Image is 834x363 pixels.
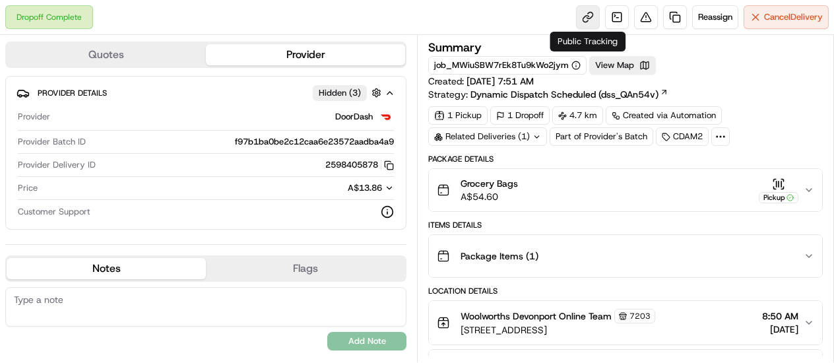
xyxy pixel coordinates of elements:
span: Grocery Bags [461,177,518,190]
button: Flags [206,258,405,279]
div: Items Details [428,220,823,230]
button: 2598405878 [325,159,394,171]
button: Grocery BagsA$54.60Pickup [429,169,822,211]
span: Customer Support [18,206,90,218]
span: [DATE] 7:51 AM [466,75,534,87]
span: Woolworths Devonport Online Team [461,310,612,323]
span: [STREET_ADDRESS] [461,323,655,337]
span: [DATE] [762,323,798,336]
button: Hidden (3) [313,84,385,101]
span: 8:50 AM [762,310,798,323]
div: CDAM2 [656,127,709,146]
button: A$13.86 [278,182,394,194]
span: Provider [18,111,50,123]
span: Provider Delivery ID [18,159,96,171]
div: 1 Pickup [428,106,488,125]
img: doordash_logo_v2.png [378,109,394,125]
span: Provider Batch ID [18,136,86,148]
div: Strategy: [428,88,668,101]
span: Created: [428,75,534,88]
span: Reassign [698,11,732,23]
span: Cancel Delivery [764,11,823,23]
span: A$13.86 [348,182,382,193]
h3: Summary [428,42,482,53]
div: Related Deliveries (1) [428,127,547,146]
div: Location Details [428,286,823,296]
div: Public Tracking [550,32,625,51]
button: Package Items (1) [429,235,822,277]
span: Dynamic Dispatch Scheduled (dss_QAn54v) [470,88,658,101]
a: Created via Automation [606,106,722,125]
button: Woolworths Devonport Online Team7203[STREET_ADDRESS]8:50 AM[DATE] [429,301,822,345]
button: Provider [206,44,405,65]
span: A$54.60 [461,190,518,203]
span: 7203 [629,311,651,321]
div: 4.7 km [552,106,603,125]
div: Package Details [428,154,823,164]
button: Provider DetailsHidden (3) [16,82,395,104]
button: Quotes [7,44,206,65]
button: Reassign [692,5,738,29]
button: Notes [7,258,206,279]
span: Provider Details [38,88,107,98]
span: f97b1ba0be2c12caa6e23572aadba4a9 [235,136,394,148]
span: Price [18,182,38,194]
span: Package Items ( 1 ) [461,249,538,263]
div: 1 Dropoff [490,106,550,125]
button: Pickup [759,178,798,203]
a: Dynamic Dispatch Scheduled (dss_QAn54v) [470,88,668,101]
button: View Map [589,56,656,75]
button: CancelDelivery [744,5,829,29]
div: Pickup [759,192,798,203]
button: job_MWiuSBW7rEk8Tu9kWo2jym [434,59,581,71]
span: DoorDash [335,111,373,123]
span: Hidden ( 3 ) [319,87,361,99]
